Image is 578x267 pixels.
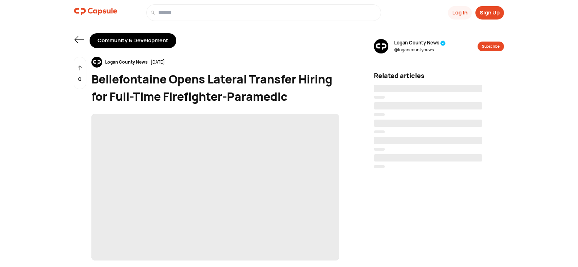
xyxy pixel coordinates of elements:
div: [DATE] [151,59,165,65]
a: logo [74,4,117,21]
img: tick [440,40,446,46]
div: Related articles [374,71,504,81]
span: ‌ [374,148,385,151]
div: Logan County News [102,59,151,65]
img: resizeImage [91,114,339,260]
span: ‌ [374,154,482,162]
span: ‌ [374,85,482,92]
button: Log In [448,6,472,20]
span: @ logancountynews [394,47,446,53]
span: Logan County News [394,39,446,47]
img: resizeImage [374,39,388,53]
span: ‌ [374,96,385,99]
span: ‌ [374,113,385,116]
img: logo [74,4,117,19]
p: 0 [78,75,82,83]
span: ‌ [91,114,339,260]
button: Subscribe [478,42,504,51]
span: ‌ [374,165,385,168]
button: Sign Up [475,6,504,20]
img: resizeImage [91,57,102,68]
span: ‌ [374,137,482,144]
span: ‌ [374,130,385,133]
div: Community & Development [90,33,176,48]
span: ‌ [374,102,482,109]
div: Bellefontaine Opens Lateral Transfer Hiring for Full-Time Firefighter-Paramedic [91,70,339,105]
span: ‌ [374,120,482,127]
